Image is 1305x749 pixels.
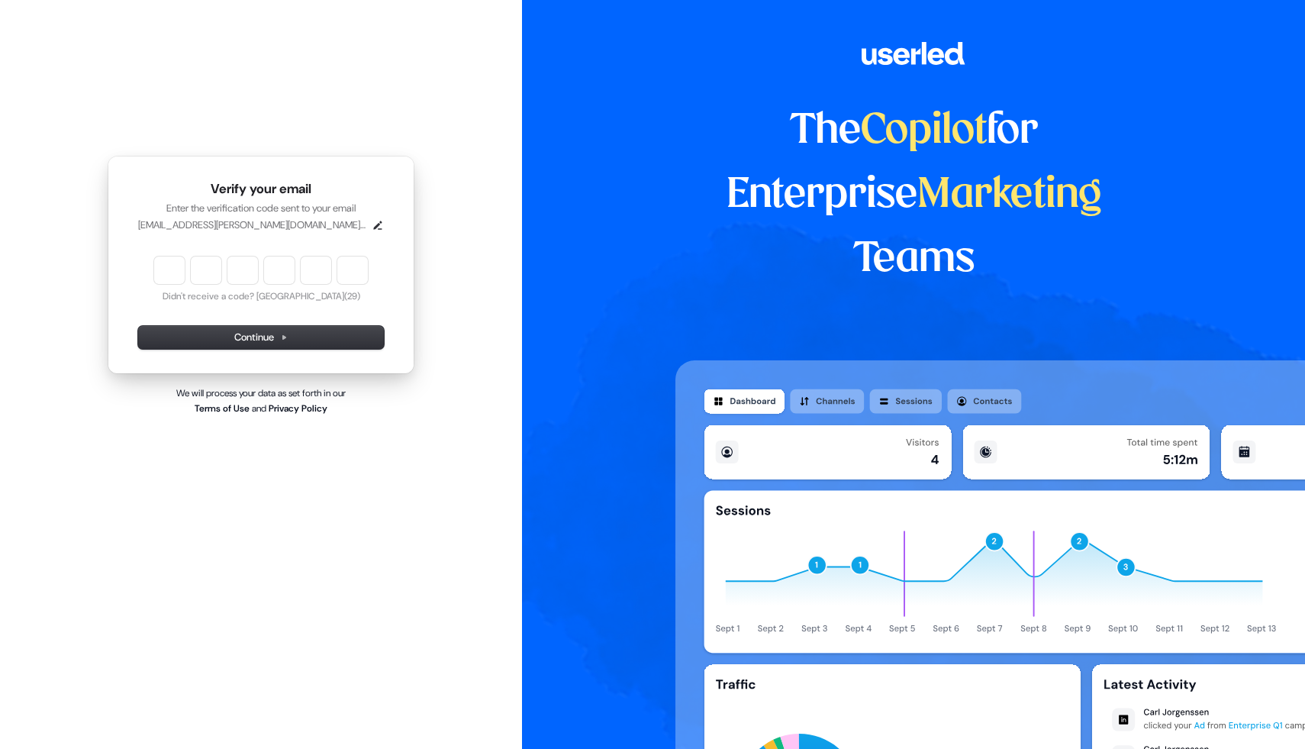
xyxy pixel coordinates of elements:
[163,386,359,416] p: We will process your data as set forth in our and
[138,326,384,349] button: Continue
[234,331,288,344] span: Continue
[138,218,366,232] p: [EMAIL_ADDRESS][PERSON_NAME][DOMAIN_NAME][DOMAIN_NAME]
[138,202,384,215] p: Enter the verification code sent to your email
[195,402,250,415] a: Terms of Use
[917,176,1102,215] span: Marketing
[372,219,384,231] button: Edit
[138,180,384,199] h1: Verify your email
[675,99,1152,292] h1: The for Enterprise Teams
[154,257,368,284] input: Enter verification code
[861,111,987,151] span: Copilot
[269,402,327,415] a: Privacy Policy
